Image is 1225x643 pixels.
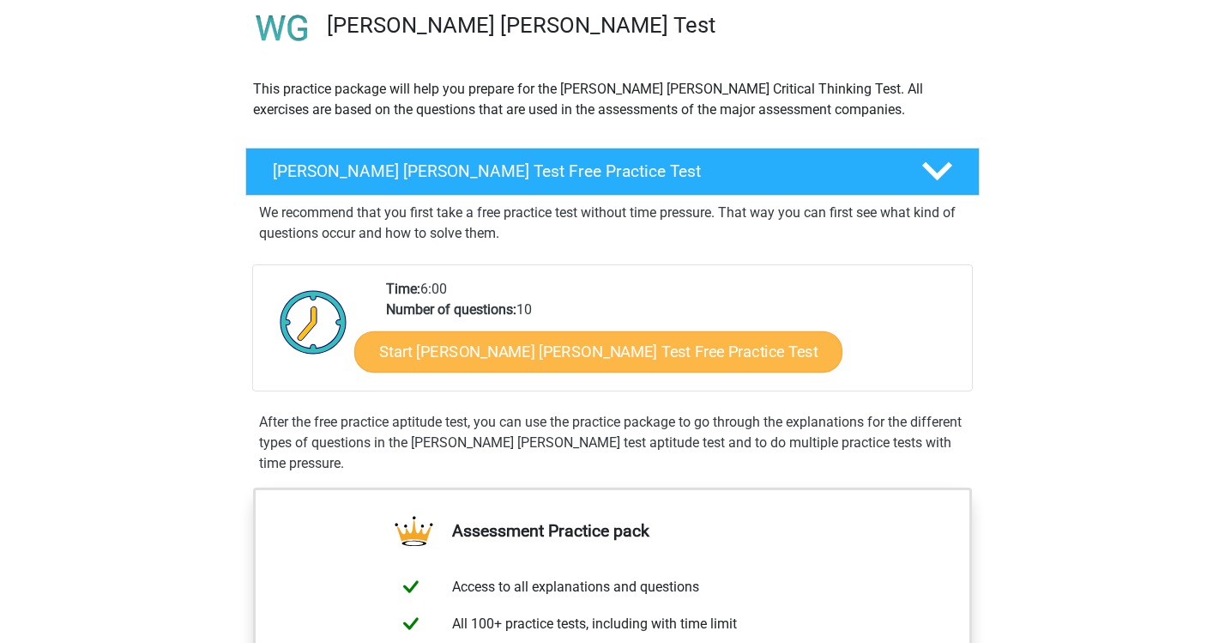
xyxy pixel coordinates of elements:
[238,148,987,196] a: [PERSON_NAME] [PERSON_NAME] Test Free Practice Test
[273,161,894,181] h4: [PERSON_NAME] [PERSON_NAME] Test Free Practice Test
[270,279,357,365] img: Clock
[386,281,420,297] b: Time:
[373,279,971,391] div: 6:00 10
[252,412,973,474] div: After the free practice aptitude test, you can use the practice package to go through the explana...
[253,79,972,120] p: This practice package will help you prepare for the [PERSON_NAME] [PERSON_NAME] Critical Thinking...
[386,301,516,318] b: Number of questions:
[327,12,966,39] h3: [PERSON_NAME] [PERSON_NAME] Test
[259,203,966,244] p: We recommend that you first take a free practice test without time pressure. That way you can fir...
[354,331,842,373] a: Start [PERSON_NAME] [PERSON_NAME] Test Free Practice Test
